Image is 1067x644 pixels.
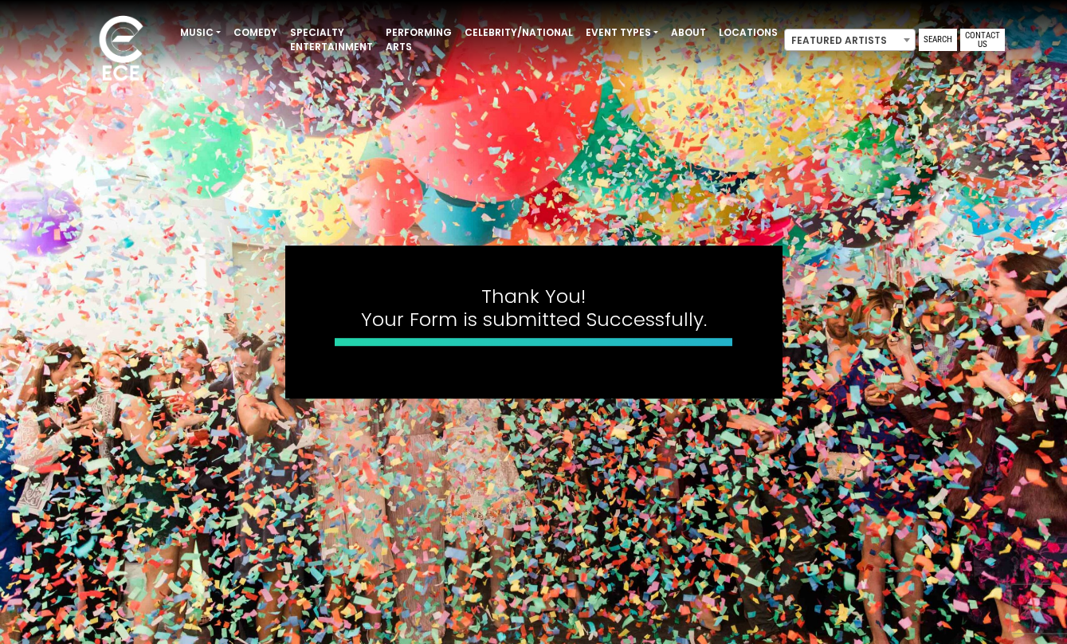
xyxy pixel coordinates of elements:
a: Performing Arts [379,19,458,61]
a: Search [919,29,957,51]
span: Featured Artists [785,29,915,52]
a: Locations [712,19,784,46]
a: Comedy [227,19,284,46]
span: Featured Artists [784,29,916,51]
a: Celebrity/National [458,19,579,46]
a: About [665,19,712,46]
a: Music [174,19,227,46]
h4: Thank You! Your Form is submitted Successfully. [335,285,733,332]
a: Contact Us [960,29,1005,51]
img: ece_new_logo_whitev2-1.png [81,11,161,88]
a: Specialty Entertainment [284,19,379,61]
a: Event Types [579,19,665,46]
